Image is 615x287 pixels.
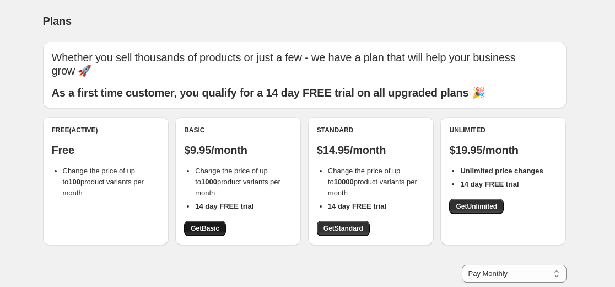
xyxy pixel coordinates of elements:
div: Unlimited [449,126,557,135]
b: As a first time customer, you qualify for a 14 day FREE trial on all upgraded plans 🎉 [52,87,485,99]
b: 14 day FREE trial [195,202,253,210]
span: Change the price of up to product variants per month [63,167,144,197]
span: Get Standard [323,224,363,233]
a: GetStandard [317,221,370,236]
div: Standard [317,126,425,135]
span: Plans [43,15,72,27]
p: $14.95/month [317,143,425,157]
span: Change the price of up to product variants per month [328,167,417,197]
b: 1000 [201,178,217,186]
p: $9.95/month [184,143,292,157]
a: GetUnlimited [449,199,504,214]
a: GetBasic [184,221,226,236]
div: Basic [184,126,292,135]
p: Whether you sell thousands of products or just a few - we have a plan that will help your busines... [52,51,558,77]
b: Unlimited price changes [460,167,543,175]
p: $19.95/month [449,143,557,157]
div: Free (Active) [52,126,160,135]
b: 10000 [334,178,354,186]
p: Free [52,143,160,157]
span: Change the price of up to product variants per month [195,167,280,197]
b: 100 [68,178,80,186]
b: 14 day FREE trial [460,180,519,188]
span: Get Basic [191,224,219,233]
b: 14 day FREE trial [328,202,386,210]
span: Get Unlimited [456,202,497,211]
